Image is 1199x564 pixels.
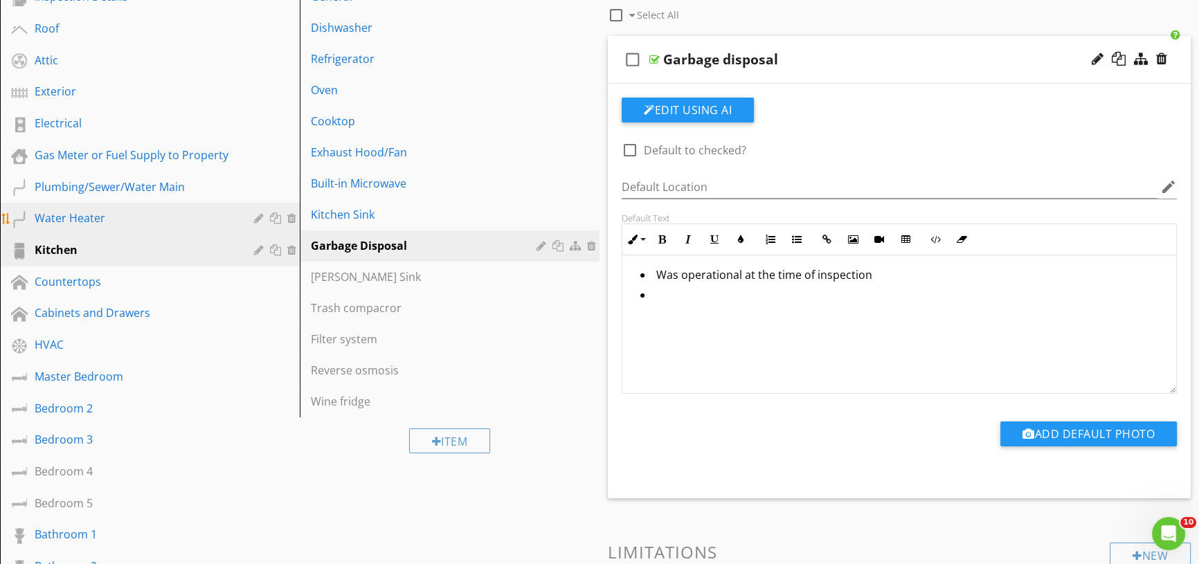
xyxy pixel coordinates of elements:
[622,212,1177,224] div: Default Text
[35,210,234,226] div: Water Heater
[757,226,784,253] button: Ordered List
[35,336,234,353] div: HVAC
[35,179,234,195] div: Plumbing/Sewer/Water Main
[1160,179,1177,195] i: edit
[35,400,234,417] div: Bedroom 2
[35,304,234,321] div: Cabinets and Drawers
[663,51,778,68] div: Garbage disposal
[701,226,728,253] button: Underline (Ctrl+U)
[1152,517,1185,550] iframe: Intercom live chat
[622,43,644,76] i: check_box_outline_blank
[622,226,649,253] button: Inline Style
[311,19,541,36] div: Dishwasher
[728,226,754,253] button: Colors
[649,226,675,253] button: Bold (Ctrl+B)
[311,175,541,192] div: Built-in Microwave
[311,51,541,67] div: Refrigerator
[608,543,1191,561] h3: Limitations
[311,362,541,379] div: Reverse osmosis
[922,226,948,253] button: Code View
[35,52,234,69] div: Attic
[35,147,234,163] div: Gas Meter or Fuel Supply to Property
[311,393,541,410] div: Wine fridge
[784,226,810,253] button: Unordered List
[35,20,234,37] div: Roof
[35,526,234,543] div: Bathroom 1
[840,226,866,253] button: Insert Image (Ctrl+P)
[311,82,541,98] div: Oven
[35,83,234,100] div: Exterior
[948,226,975,253] button: Clear Formatting
[311,206,541,223] div: Kitchen Sink
[35,368,234,385] div: Master Bedroom
[311,144,541,161] div: Exhaust Hood/Fan
[1180,517,1196,528] span: 10
[644,143,746,157] label: Default to checked?
[892,226,919,253] button: Insert Table
[866,226,892,253] button: Insert Video
[622,176,1157,199] input: Default Location
[409,428,491,453] div: Item
[311,331,541,347] div: Filter system
[311,269,541,285] div: [PERSON_NAME] Sink
[311,237,541,254] div: Garbage Disposal
[35,431,234,448] div: Bedroom 3
[311,113,541,129] div: Cooktop
[813,226,840,253] button: Insert Link (Ctrl+K)
[311,300,541,316] div: Trash compacror
[637,8,679,21] span: Select All
[35,242,234,258] div: Kitchen
[640,266,1165,286] li: Was operational at the time of inspection
[1000,421,1177,446] button: Add Default Photo
[675,226,701,253] button: Italic (Ctrl+I)
[35,273,234,290] div: Countertops
[35,115,234,131] div: Electrical
[622,98,754,122] button: Edit Using AI
[35,463,234,480] div: Bedroom 4
[35,495,234,511] div: Bedroom 5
